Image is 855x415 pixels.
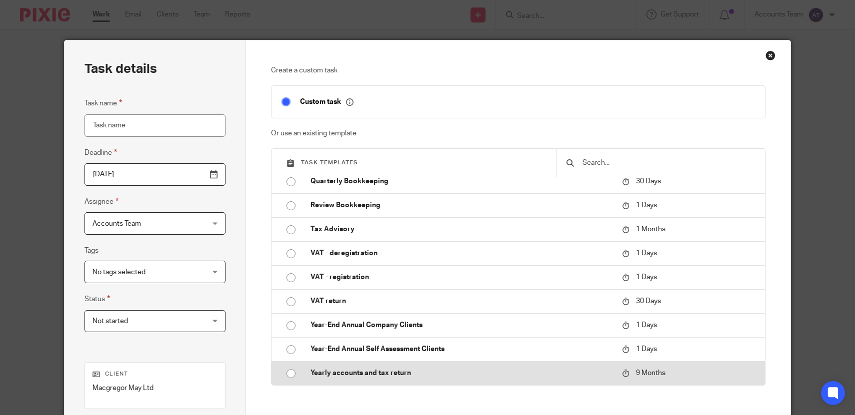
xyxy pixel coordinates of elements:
[636,298,661,305] span: 30 Days
[310,200,612,210] p: Review Bookkeeping
[636,202,657,209] span: 1 Days
[636,178,661,185] span: 30 Days
[310,248,612,258] p: VAT - deregistration
[92,370,217,378] p: Client
[636,226,665,233] span: 1 Months
[310,344,612,354] p: Year-End Annual Self Assessment Clients
[310,176,612,186] p: Quarterly Bookkeeping
[84,293,110,305] label: Status
[636,346,657,353] span: 1 Days
[92,220,141,227] span: Accounts Team
[84,196,118,207] label: Assignee
[310,320,612,330] p: Year-End Annual Company Clients
[84,246,98,256] label: Tags
[310,296,612,306] p: VAT return
[84,97,122,109] label: Task name
[765,50,775,60] div: Close this dialog window
[636,274,657,281] span: 1 Days
[84,60,157,77] h2: Task details
[84,147,117,158] label: Deadline
[301,160,358,165] span: Task templates
[92,318,128,325] span: Not started
[310,224,612,234] p: Tax Advisory
[84,114,225,137] input: Task name
[300,97,353,106] p: Custom task
[310,272,612,282] p: VAT - registration
[92,383,217,393] p: Macgregor May Ltd
[636,370,665,377] span: 9 Months
[271,128,765,138] p: Or use an existing template
[92,269,145,276] span: No tags selected
[636,322,657,329] span: 1 Days
[271,65,765,75] p: Create a custom task
[581,157,754,168] input: Search...
[310,368,612,378] p: Yearly accounts and tax return
[84,163,225,186] input: Pick a date
[636,250,657,257] span: 1 Days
